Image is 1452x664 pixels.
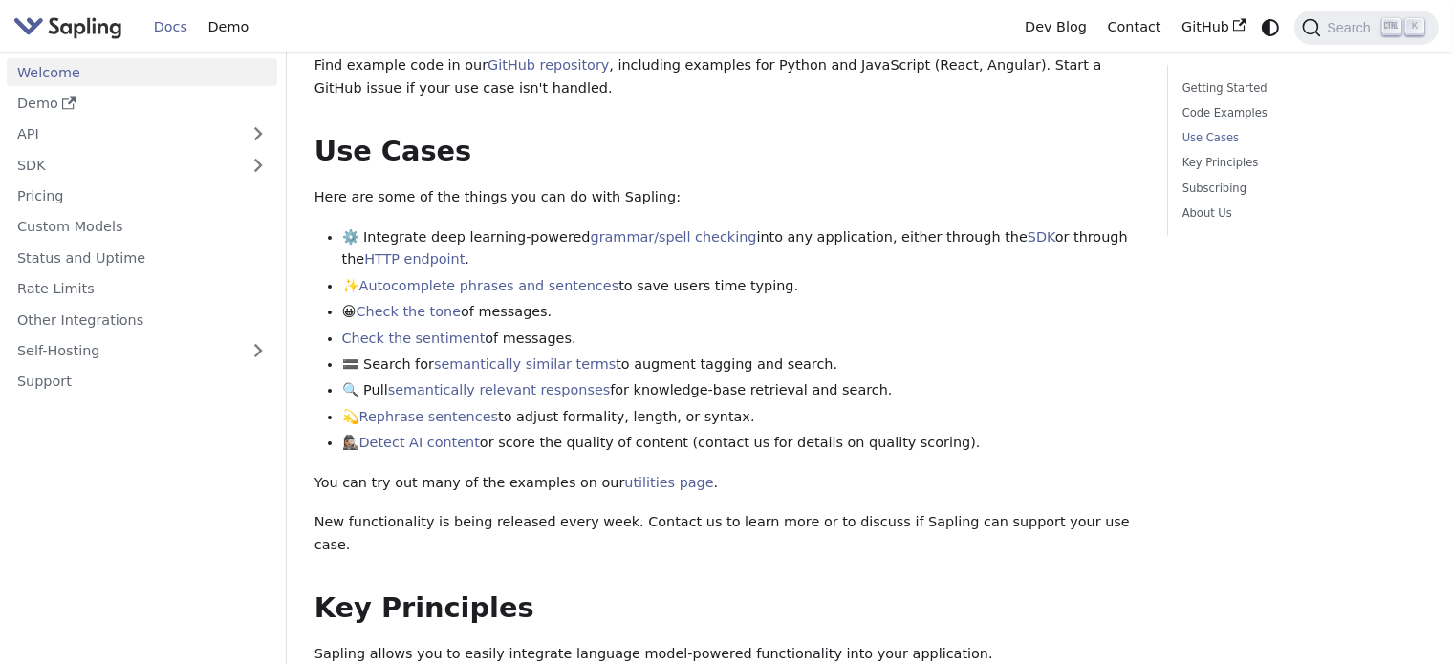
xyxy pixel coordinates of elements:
[1028,229,1055,245] a: SDK
[314,591,1140,626] h2: Key Principles
[314,54,1140,100] p: Find example code in our , including examples for Python and JavaScript (React, Angular). Start a...
[342,353,1140,376] li: 🟰 Search for to augment tagging and search.
[7,368,277,396] a: Support
[624,475,713,490] a: utilities page
[359,409,498,424] a: Rephrase sentences
[239,151,277,179] button: Expand sidebar category 'SDK'
[1182,104,1418,122] a: Code Examples
[7,182,277,210] a: Pricing
[359,278,619,293] a: Autocomplete phrases and sentences
[314,186,1140,209] p: Here are some of the things you can do with Sapling:
[364,251,465,267] a: HTTP endpoint
[342,301,1140,324] li: 😀 of messages.
[7,213,277,241] a: Custom Models
[7,90,277,118] a: Demo
[1321,20,1382,35] span: Search
[1171,12,1256,42] a: GitHub
[7,244,277,271] a: Status and Uptime
[388,382,611,397] a: semantically relevant responses
[314,472,1140,495] p: You can try out many of the examples on our .
[13,13,129,41] a: Sapling.ai
[314,135,1140,169] h2: Use Cases
[198,12,259,42] a: Demo
[342,379,1140,402] li: 🔍 Pull for knowledge-base retrieval and search.
[342,406,1140,429] li: 💫 to adjust formality, length, or syntax.
[1182,180,1418,198] a: Subscribing
[1014,12,1096,42] a: Dev Blog
[342,226,1140,272] li: ⚙️ Integrate deep learning-powered into any application, either through the or through the .
[1182,129,1418,147] a: Use Cases
[1405,18,1424,35] kbd: K
[342,432,1140,455] li: 🕵🏽‍♀️ or score the quality of content (contact us for details on quality scoring).
[357,304,461,319] a: Check the tone
[1182,204,1418,223] a: About Us
[1097,12,1172,42] a: Contact
[342,275,1140,298] li: ✨ to save users time typing.
[1182,79,1418,97] a: Getting Started
[359,435,480,450] a: Detect AI content
[1257,13,1285,41] button: Switch between dark and light mode (currently system mode)
[342,331,486,346] a: Check the sentiment
[1294,11,1438,45] button: Search (Ctrl+K)
[488,57,609,73] a: GitHub repository
[7,337,277,365] a: Self-Hosting
[239,120,277,148] button: Expand sidebar category 'API'
[342,328,1140,351] li: of messages.
[13,13,122,41] img: Sapling.ai
[314,511,1140,557] p: New functionality is being released every week. Contact us to learn more or to discuss if Sapling...
[7,306,277,333] a: Other Integrations
[1182,154,1418,172] a: Key Principles
[7,151,239,179] a: SDK
[7,58,277,86] a: Welcome
[7,275,277,303] a: Rate Limits
[591,229,757,245] a: grammar/spell checking
[434,356,616,372] a: semantically similar terms
[143,12,198,42] a: Docs
[7,120,239,148] a: API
